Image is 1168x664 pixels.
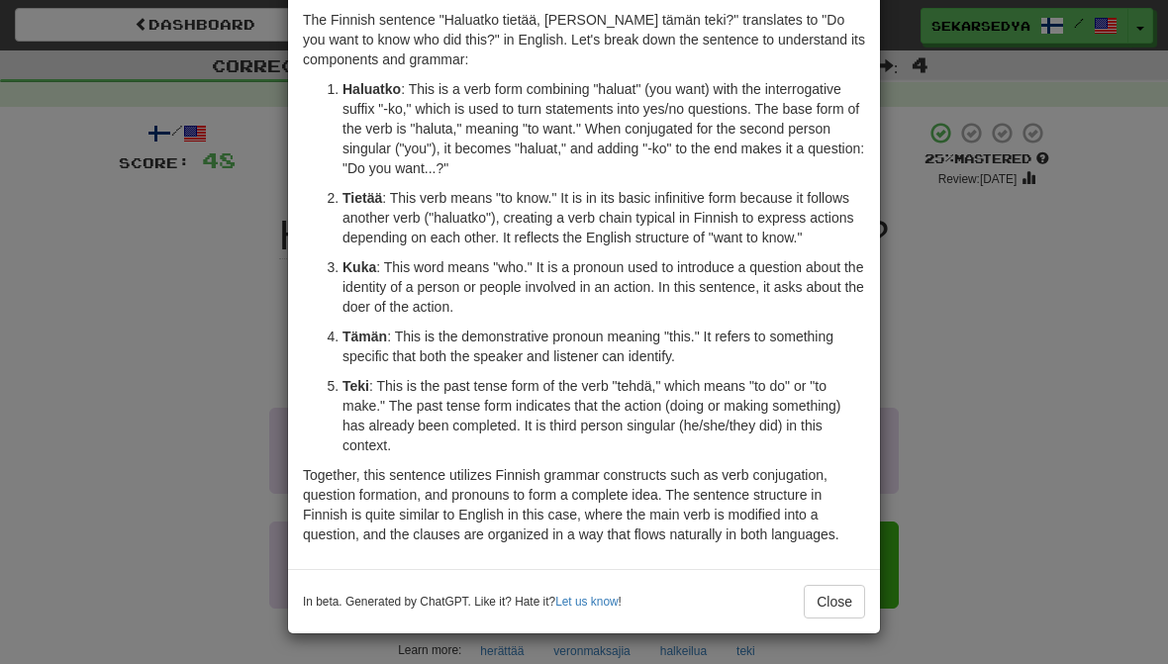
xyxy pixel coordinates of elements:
strong: Haluatko [342,81,401,97]
strong: Tämän [342,329,387,344]
p: The Finnish sentence "Haluatko tietää, [PERSON_NAME] tämän teki?" translates to "Do you want to k... [303,10,865,69]
p: : This word means "who." It is a pronoun used to introduce a question about the identity of a per... [342,257,865,317]
button: Close [804,585,865,618]
strong: Teki [342,378,369,394]
p: : This verb means "to know." It is in its basic infinitive form because it follows another verb (... [342,188,865,247]
p: : This is the demonstrative pronoun meaning "this." It refers to something specific that both the... [342,327,865,366]
p: : This is the past tense form of the verb "tehdä," which means "to do" or "to make." The past ten... [342,376,865,455]
strong: Tietää [342,190,382,206]
strong: Kuka [342,259,376,275]
p: : This is a verb form combining "haluat" (you want) with the interrogative suffix "-ko," which is... [342,79,865,178]
small: In beta. Generated by ChatGPT. Like it? Hate it? ! [303,594,622,611]
p: Together, this sentence utilizes Finnish grammar constructs such as verb conjugation, question fo... [303,465,865,544]
a: Let us know [555,595,618,609]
